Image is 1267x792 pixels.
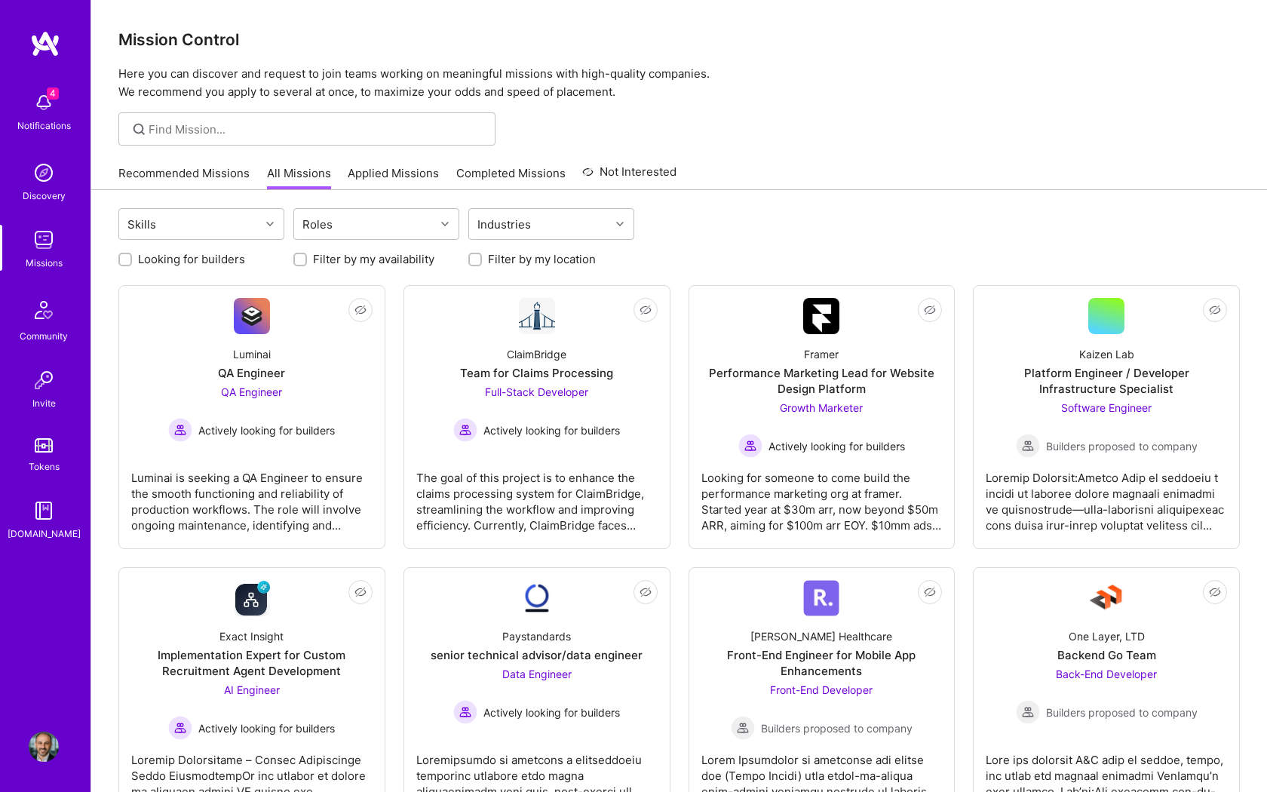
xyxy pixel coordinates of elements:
[485,385,588,398] span: Full-Stack Developer
[483,422,620,438] span: Actively looking for builders
[453,418,477,442] img: Actively looking for builders
[25,732,63,762] a: User Avatar
[502,668,572,680] span: Data Engineer
[131,298,373,536] a: Company LogoLuminaiQA EngineerQA Engineer Actively looking for buildersActively looking for build...
[35,438,53,453] img: tokens
[224,683,280,696] span: AI Engineer
[124,213,160,235] div: Skills
[198,422,335,438] span: Actively looking for builders
[47,87,59,100] span: 4
[29,87,59,118] img: bell
[453,700,477,724] img: Actively looking for builders
[640,586,652,598] i: icon EyeClosed
[483,705,620,720] span: Actively looking for builders
[804,346,839,362] div: Framer
[26,255,63,271] div: Missions
[118,30,1240,49] h3: Mission Control
[924,586,936,598] i: icon EyeClosed
[986,458,1227,533] div: Loremip Dolorsit:Ametco Adip el seddoeiu t incidi ut laboree dolore magnaali enimadmi ve quisnost...
[20,328,68,344] div: Community
[168,418,192,442] img: Actively looking for builders
[267,165,331,190] a: All Missions
[701,647,943,679] div: Front-End Engineer for Mobile App Enhancements
[507,346,566,362] div: ClaimBridge
[1088,580,1124,616] img: Company Logo
[29,496,59,526] img: guide book
[701,298,943,536] a: Company LogoFramerPerformance Marketing Lead for Website Design PlatformGrowth Marketer Actively ...
[29,365,59,395] img: Invite
[23,188,66,204] div: Discovery
[768,438,905,454] span: Actively looking for builders
[1016,700,1040,724] img: Builders proposed to company
[1057,647,1156,663] div: Backend Go Team
[219,628,284,644] div: Exact Insight
[416,458,658,533] div: The goal of this project is to enhance the claims processing system for ClaimBridge, streamlining...
[770,683,873,696] span: Front-End Developer
[1061,401,1152,414] span: Software Engineer
[30,30,60,57] img: logo
[233,346,271,362] div: Luminai
[118,165,250,190] a: Recommended Missions
[1046,438,1198,454] span: Builders proposed to company
[29,158,59,188] img: discovery
[986,298,1227,536] a: Kaizen LabPlatform Engineer / Developer Infrastructure SpecialistSoftware Engineer Builders propo...
[519,298,555,334] img: Company Logo
[313,251,434,267] label: Filter by my availability
[348,165,439,190] a: Applied Missions
[738,434,762,458] img: Actively looking for builders
[488,251,596,267] label: Filter by my location
[149,121,484,137] input: Find Mission...
[1079,346,1134,362] div: Kaizen Lab
[29,225,59,255] img: teamwork
[131,647,373,679] div: Implementation Expert for Custom Recruitment Agent Development
[431,647,643,663] div: senior technical advisor/data engineer
[1016,434,1040,458] img: Builders proposed to company
[780,401,863,414] span: Growth Marketer
[750,628,892,644] div: [PERSON_NAME] Healthcare
[460,365,613,381] div: Team for Claims Processing
[266,220,274,228] i: icon Chevron
[456,165,566,190] a: Completed Missions
[582,163,676,190] a: Not Interested
[29,732,59,762] img: User Avatar
[1209,304,1221,316] i: icon EyeClosed
[130,121,148,138] i: icon SearchGrey
[616,220,624,228] i: icon Chevron
[234,298,270,334] img: Company Logo
[701,458,943,533] div: Looking for someone to come build the performance marketing org at framer. Started year at $30m a...
[354,304,367,316] i: icon EyeClosed
[731,716,755,740] img: Builders proposed to company
[441,220,449,228] i: icon Chevron
[924,304,936,316] i: icon EyeClosed
[354,586,367,598] i: icon EyeClosed
[131,458,373,533] div: Luminai is seeking a QA Engineer to ensure the smooth functioning and reliability of production w...
[17,118,71,134] div: Notifications
[502,628,571,644] div: Paystandards
[168,716,192,740] img: Actively looking for builders
[198,720,335,736] span: Actively looking for builders
[299,213,336,235] div: Roles
[218,365,285,381] div: QA Engineer
[118,65,1240,101] p: Here you can discover and request to join teams working on meaningful missions with high-quality ...
[26,292,62,328] img: Community
[803,580,839,616] img: Company Logo
[1056,668,1157,680] span: Back-End Developer
[416,298,658,536] a: Company LogoClaimBridgeTeam for Claims ProcessingFull-Stack Developer Actively looking for builde...
[474,213,535,235] div: Industries
[29,459,60,474] div: Tokens
[138,251,245,267] label: Looking for builders
[1046,705,1198,720] span: Builders proposed to company
[701,365,943,397] div: Performance Marketing Lead for Website Design Platform
[221,385,282,398] span: QA Engineer
[8,526,81,542] div: [DOMAIN_NAME]
[640,304,652,316] i: icon EyeClosed
[761,720,913,736] span: Builders proposed to company
[803,298,839,334] img: Company Logo
[32,395,56,411] div: Invite
[519,580,555,616] img: Company Logo
[234,580,270,616] img: Company Logo
[1069,628,1145,644] div: One Layer, LTD
[1209,586,1221,598] i: icon EyeClosed
[986,365,1227,397] div: Platform Engineer / Developer Infrastructure Specialist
